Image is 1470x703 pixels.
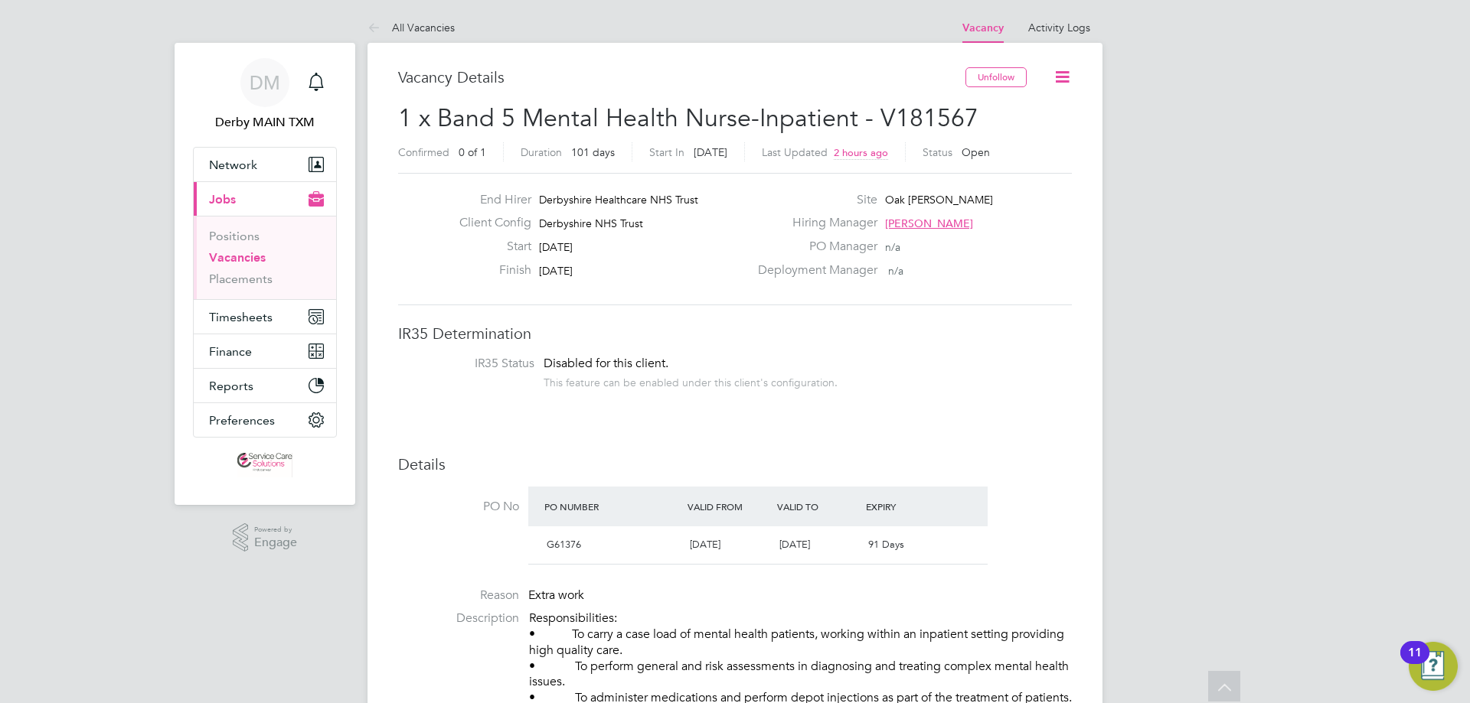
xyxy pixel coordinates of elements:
[885,240,900,254] span: n/a
[539,264,573,278] span: [DATE]
[209,272,273,286] a: Placements
[194,148,336,181] button: Network
[749,239,877,255] label: PO Manager
[398,587,519,604] label: Reason
[254,523,297,536] span: Powered by
[541,493,684,520] div: PO Number
[690,538,720,551] span: [DATE]
[544,356,668,371] span: Disabled for this client.
[398,67,965,87] h3: Vacancy Details
[194,216,336,299] div: Jobs
[749,192,877,208] label: Site
[749,262,877,278] label: Deployment Manager
[1028,21,1090,34] a: Activity Logs
[209,192,236,207] span: Jobs
[398,103,978,133] span: 1 x Band 5 Mental Health Nurse-Inpatient - V181567
[962,21,1004,34] a: Vacancy
[773,493,863,520] div: Valid To
[194,182,336,216] button: Jobs
[209,250,266,265] a: Vacancies
[779,538,810,551] span: [DATE]
[868,538,904,551] span: 91 Days
[193,58,337,132] a: DMDerby MAIN TXM
[1409,642,1458,691] button: Open Resource Center, 11 new notifications
[398,454,1072,474] h3: Details
[539,193,698,207] span: Derbyshire Healthcare NHS Trust
[834,146,888,159] span: 2 hours ago
[254,536,297,549] span: Engage
[965,67,1027,87] button: Unfollow
[885,216,973,230] span: [PERSON_NAME]
[194,369,336,402] button: Reports
[684,493,773,520] div: Valid From
[762,145,828,159] label: Last Updated
[962,145,990,159] span: Open
[447,192,531,208] label: End Hirer
[413,356,534,372] label: IR35 Status
[521,145,562,159] label: Duration
[194,334,336,368] button: Finance
[447,239,531,255] label: Start
[233,523,298,552] a: Powered byEngage
[193,113,337,132] span: Derby MAIN TXM
[194,403,336,437] button: Preferences
[237,453,292,477] img: txmhealthcare-logo-retina.png
[539,216,643,230] span: Derbyshire NHS Trust
[398,324,1072,343] h3: IR35 Determination
[547,538,581,551] span: G61376
[539,240,573,254] span: [DATE]
[447,262,531,278] label: Finish
[923,145,952,159] label: Status
[1408,653,1422,672] div: 11
[175,43,355,505] nav: Main navigation
[398,610,519,627] label: Description
[544,372,838,389] div: This feature can be enabled under this client's configuration.
[694,145,727,159] span: [DATE]
[862,493,952,520] div: Expiry
[649,145,684,159] label: Start In
[459,145,486,159] span: 0 of 1
[888,264,903,278] span: n/a
[367,21,455,34] a: All Vacancies
[749,215,877,231] label: Hiring Manager
[398,499,519,515] label: PO No
[447,215,531,231] label: Client Config
[209,379,253,393] span: Reports
[209,344,252,359] span: Finance
[250,73,280,93] span: DM
[398,145,449,159] label: Confirmed
[209,229,260,243] a: Positions
[209,158,257,172] span: Network
[885,193,993,207] span: Oak [PERSON_NAME]
[528,587,584,603] span: Extra work
[209,310,273,324] span: Timesheets
[194,300,336,334] button: Timesheets
[193,453,337,477] a: Go to home page
[209,413,275,428] span: Preferences
[571,145,615,159] span: 101 days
